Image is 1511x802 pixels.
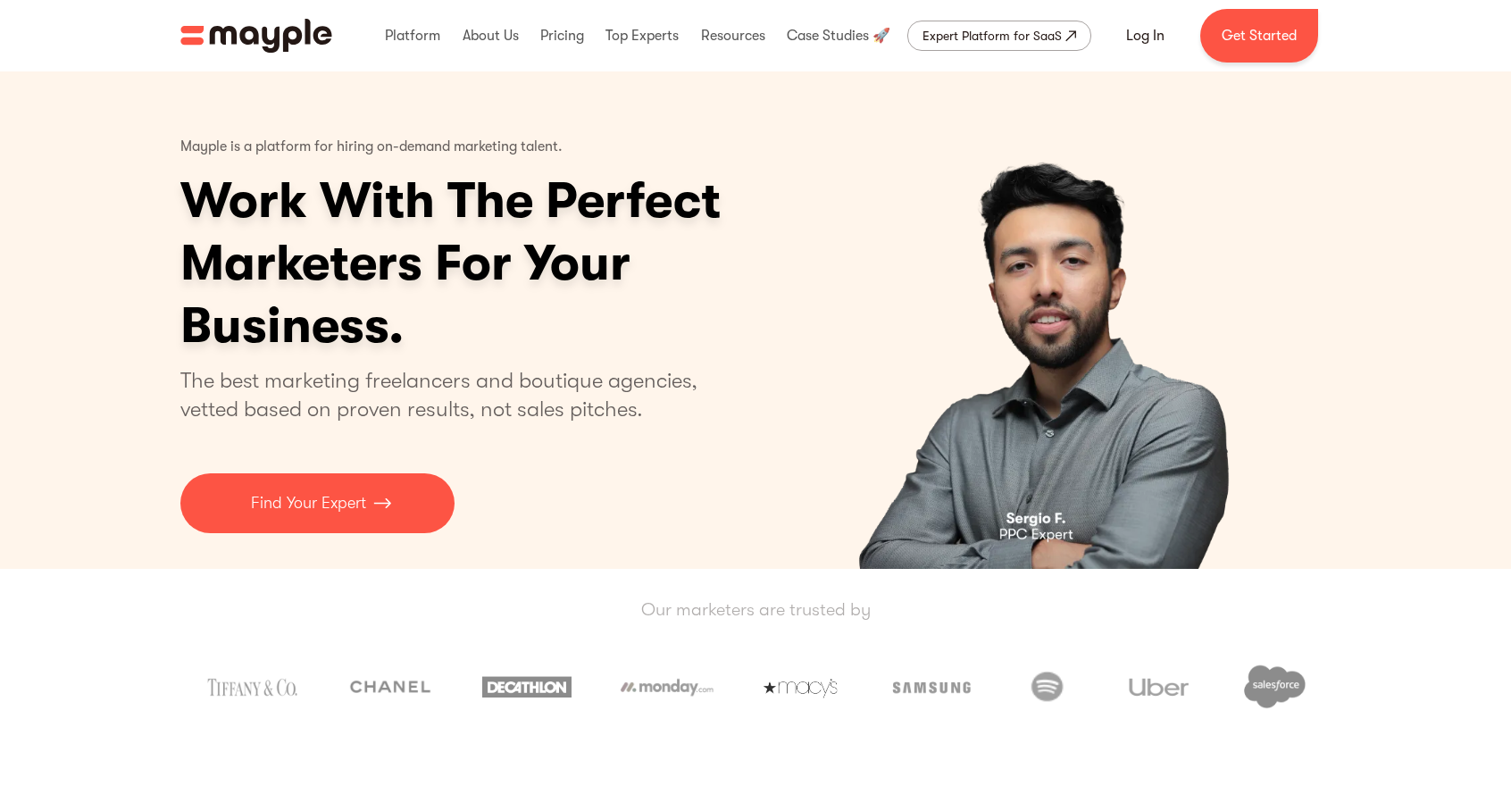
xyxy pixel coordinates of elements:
h1: Work With The Perfect Marketers For Your Business. [180,170,859,357]
div: About Us [458,7,523,64]
div: 1 of 4 [772,71,1331,569]
div: Top Experts [601,7,683,64]
a: Find Your Expert [180,473,455,533]
a: Expert Platform for SaaS [907,21,1091,51]
div: Pricing [536,7,589,64]
div: carousel [772,71,1331,569]
div: Platform [380,7,445,64]
p: Find Your Expert [251,491,366,515]
div: Resources [697,7,770,64]
img: Mayple logo [180,19,332,53]
a: Log In [1105,14,1186,57]
div: Expert Platform for SaaS [922,25,1062,46]
p: The best marketing freelancers and boutique agencies, vetted based on proven results, not sales p... [180,366,719,423]
a: Get Started [1200,9,1318,63]
a: home [180,19,332,53]
p: Mayple is a platform for hiring on-demand marketing talent. [180,125,563,170]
